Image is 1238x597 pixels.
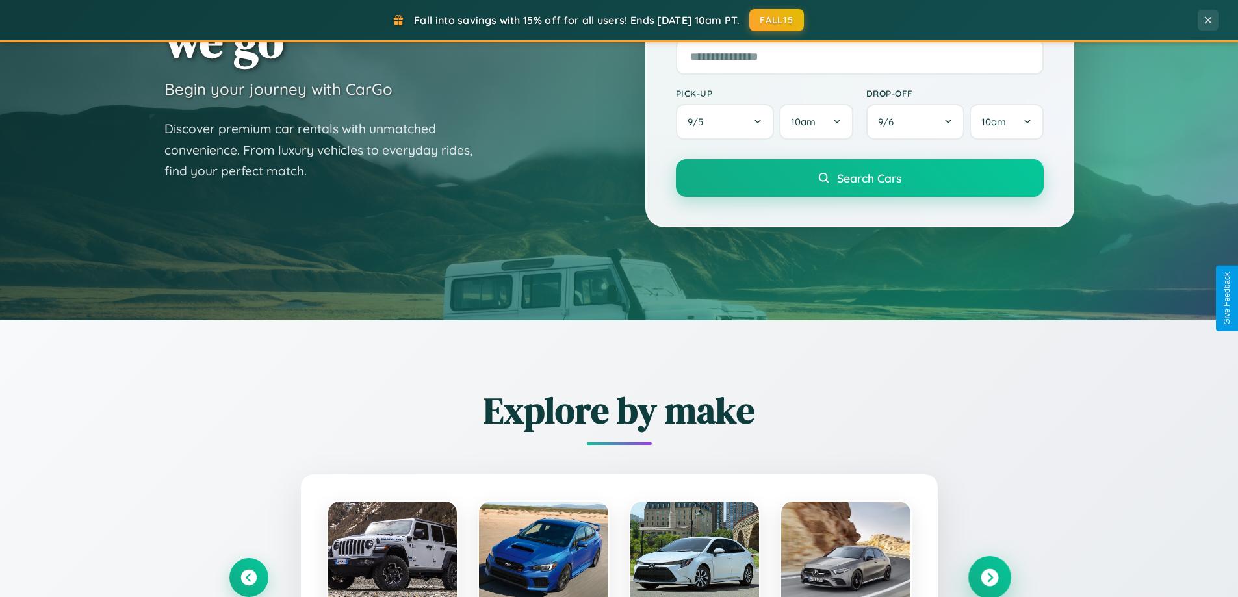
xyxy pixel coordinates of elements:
[229,385,1009,435] h2: Explore by make
[676,104,775,140] button: 9/5
[1222,272,1232,325] div: Give Feedback
[676,159,1044,197] button: Search Cars
[749,9,804,31] button: FALL15
[878,116,900,128] span: 9 / 6
[676,88,853,99] label: Pick-up
[837,171,901,185] span: Search Cars
[164,79,393,99] h3: Begin your journey with CarGo
[414,14,740,27] span: Fall into savings with 15% off for all users! Ends [DATE] 10am PT.
[866,104,965,140] button: 9/6
[779,104,853,140] button: 10am
[164,118,489,182] p: Discover premium car rentals with unmatched convenience. From luxury vehicles to everyday rides, ...
[970,104,1043,140] button: 10am
[866,88,1044,99] label: Drop-off
[981,116,1006,128] span: 10am
[791,116,816,128] span: 10am
[688,116,710,128] span: 9 / 5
